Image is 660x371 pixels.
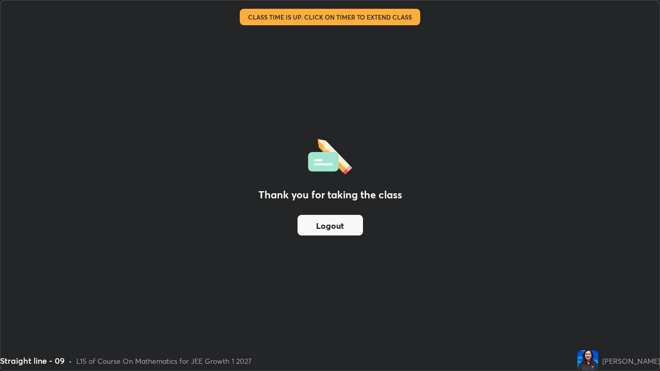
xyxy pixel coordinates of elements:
[69,356,72,366] div: •
[308,136,352,175] img: offlineFeedback.1438e8b3.svg
[76,356,252,366] div: L15 of Course On Mathematics for JEE Growth 1 2027
[602,356,660,366] div: [PERSON_NAME]
[298,215,363,235] button: Logout
[258,187,402,203] h2: Thank you for taking the class
[577,350,598,371] img: 4b638fcb64b94195b819c4963410e12e.jpg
